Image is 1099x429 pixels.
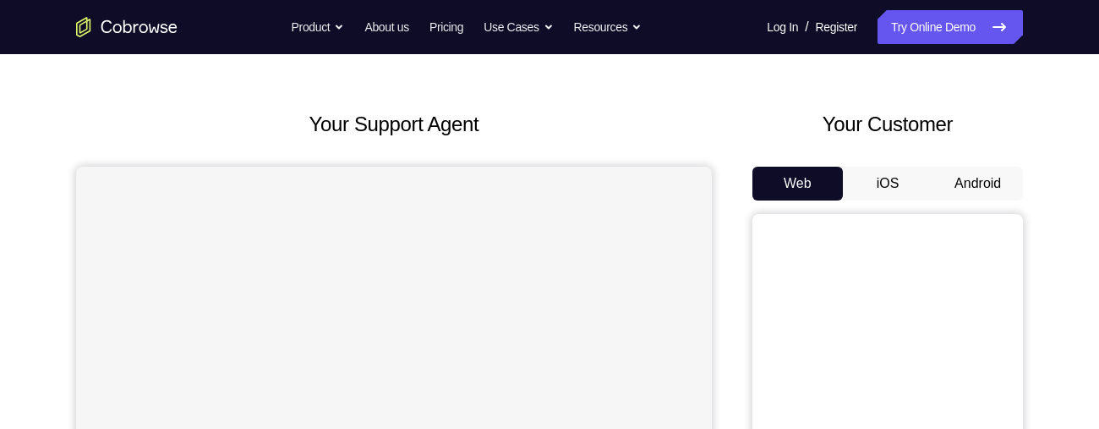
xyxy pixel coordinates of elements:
[932,167,1023,201] button: Android
[878,10,1023,44] a: Try Online Demo
[429,10,463,44] a: Pricing
[752,167,843,201] button: Web
[752,109,1023,140] h2: Your Customer
[484,10,553,44] button: Use Cases
[843,167,933,201] button: iOS
[364,10,408,44] a: About us
[76,17,178,37] a: Go to the home page
[76,109,712,140] h2: Your Support Agent
[816,10,857,44] a: Register
[574,10,642,44] button: Resources
[767,10,798,44] a: Log In
[805,17,808,37] span: /
[292,10,345,44] button: Product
